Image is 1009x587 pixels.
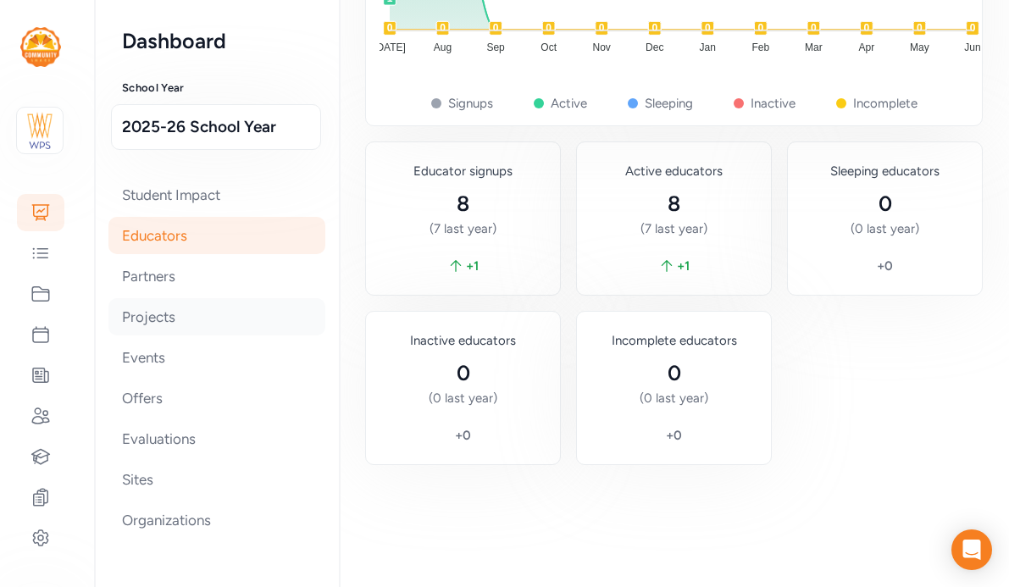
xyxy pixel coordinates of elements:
[590,190,757,217] div: 8
[380,220,546,237] div: (7 last year)
[380,190,546,217] div: 8
[108,217,325,254] div: Educators
[666,427,682,444] span: + 0
[374,42,406,53] tspan: [DATE]
[910,42,929,53] tspan: May
[590,359,757,386] div: 0
[590,332,757,349] div: Incomplete educators
[751,42,769,53] tspan: Feb
[551,95,587,112] div: Active
[951,529,992,570] div: Open Intercom Messenger
[853,95,918,112] div: Incomplete
[590,220,757,237] div: (7 last year)
[466,258,479,274] span: + 1
[646,42,663,53] tspan: Dec
[751,95,796,112] div: Inactive
[108,176,325,213] div: Student Impact
[122,27,312,54] h2: Dashboard
[645,95,693,112] div: Sleeping
[455,427,471,444] span: + 0
[541,42,557,53] tspan: Oct
[108,501,325,539] div: Organizations
[20,27,61,67] img: logo
[122,81,312,95] h3: School Year
[448,95,493,112] div: Signups
[700,42,716,53] tspan: Jan
[380,163,546,180] div: Educator signups
[380,332,546,349] div: Inactive educators
[801,220,968,237] div: (0 last year)
[108,339,325,376] div: Events
[801,190,968,217] div: 0
[877,258,893,274] span: + 0
[21,112,58,149] img: logo
[380,390,546,407] div: (0 last year)
[593,42,611,53] tspan: Nov
[590,163,757,180] div: Active educators
[108,461,325,498] div: Sites
[859,42,875,53] tspan: Apr
[111,104,321,150] button: 2025-26 School Year
[108,258,325,295] div: Partners
[122,115,310,139] span: 2025-26 School Year
[108,420,325,457] div: Evaluations
[486,42,505,53] tspan: Sep
[108,298,325,335] div: Projects
[964,42,980,53] tspan: Jun
[108,379,325,417] div: Offers
[801,163,968,180] div: Sleeping educators
[380,359,546,386] div: 0
[677,258,690,274] span: + 1
[590,390,757,407] div: (0 last year)
[805,42,823,53] tspan: Mar
[434,42,452,53] tspan: Aug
